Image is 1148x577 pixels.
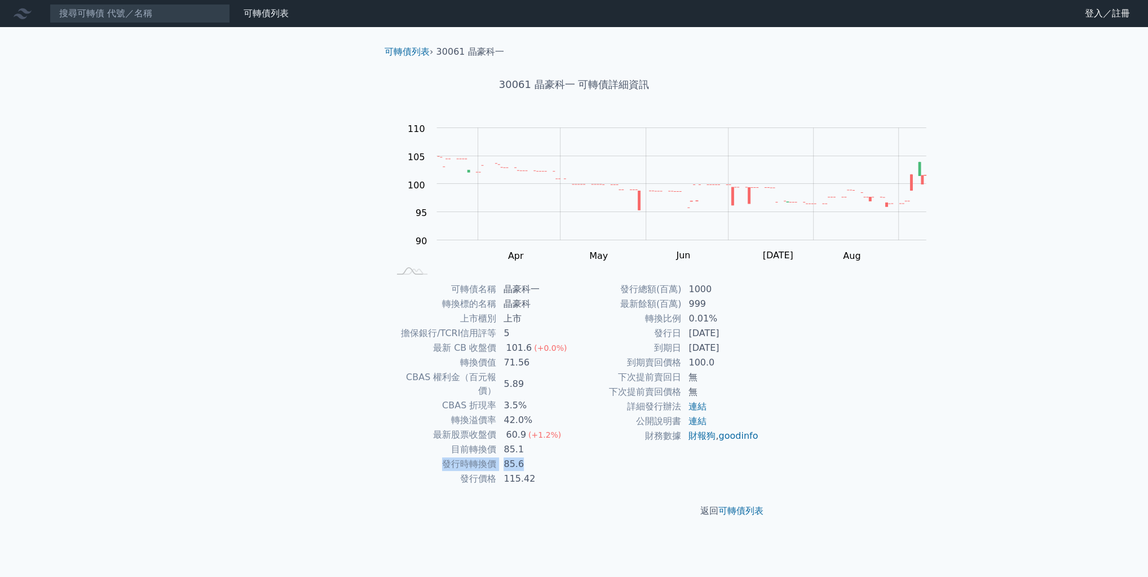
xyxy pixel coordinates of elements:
a: 可轉債列表 [244,8,289,19]
tspan: Jun [675,250,690,261]
a: 可轉債列表 [385,46,430,57]
tspan: Apr [508,250,524,261]
td: 轉換標的名稱 [389,297,497,311]
td: 1000 [682,282,759,297]
td: 發行價格 [389,472,497,486]
a: 可轉債列表 [718,505,763,516]
div: 101.6 [504,341,534,355]
a: 登入／註冊 [1076,5,1139,23]
td: 999 [682,297,759,311]
div: 60.9 [504,428,528,442]
td: 晶豪科一 [497,282,574,297]
td: 上市櫃別 [389,311,497,326]
td: 轉換溢價率 [389,413,497,428]
td: 85.1 [497,442,574,457]
td: 轉換比例 [574,311,682,326]
td: 可轉債名稱 [389,282,497,297]
g: Chart [401,124,943,261]
td: 發行總額(百萬) [574,282,682,297]
iframe: Chat Widget [1092,523,1148,577]
td: 42.0% [497,413,574,428]
td: 5.89 [497,370,574,398]
td: 詳細發行辦法 [574,399,682,414]
td: 到期日 [574,341,682,355]
td: 下次提前賣回價格 [574,385,682,399]
td: , [682,429,759,443]
td: 0.01% [682,311,759,326]
a: 連結 [688,401,707,412]
td: 發行日 [574,326,682,341]
td: 下次提前賣回日 [574,370,682,385]
td: 上市 [497,311,574,326]
td: [DATE] [682,326,759,341]
tspan: Aug [843,250,860,261]
td: 85.6 [497,457,574,472]
td: CBAS 權利金（百元報價） [389,370,497,398]
span: (+1.2%) [528,430,561,439]
td: 目前轉換價 [389,442,497,457]
tspan: 95 [416,208,427,218]
td: 最新股票收盤價 [389,428,497,442]
td: 無 [682,385,759,399]
td: 115.42 [497,472,574,486]
a: goodinfo [718,430,758,441]
td: 財務數據 [574,429,682,443]
tspan: 105 [408,152,425,162]
h1: 30061 晶豪科一 可轉債詳細資訊 [376,77,772,93]
tspan: 100 [408,180,425,191]
p: 返回 [376,504,772,518]
td: 擔保銀行/TCRI信用評等 [389,326,497,341]
td: 100.0 [682,355,759,370]
td: 5 [497,326,574,341]
span: (+0.0%) [534,343,567,353]
div: 聊天小工具 [1092,523,1148,577]
td: 最新 CB 收盤價 [389,341,497,355]
td: 無 [682,370,759,385]
a: 財報狗 [688,430,716,441]
td: 71.56 [497,355,574,370]
td: 最新餘額(百萬) [574,297,682,311]
td: CBAS 折現率 [389,398,497,413]
a: 連結 [688,416,707,426]
li: › [385,45,433,59]
input: 搜尋可轉債 代號／名稱 [50,4,230,23]
td: 到期賣回價格 [574,355,682,370]
td: 發行時轉換價 [389,457,497,472]
td: 公開說明書 [574,414,682,429]
tspan: 110 [408,124,425,134]
td: 轉換價值 [389,355,497,370]
td: 晶豪科 [497,297,574,311]
tspan: 90 [416,236,427,246]
li: 30061 晶豪科一 [436,45,504,59]
tspan: May [589,250,608,261]
td: [DATE] [682,341,759,355]
td: 3.5% [497,398,574,413]
tspan: [DATE] [762,250,793,261]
